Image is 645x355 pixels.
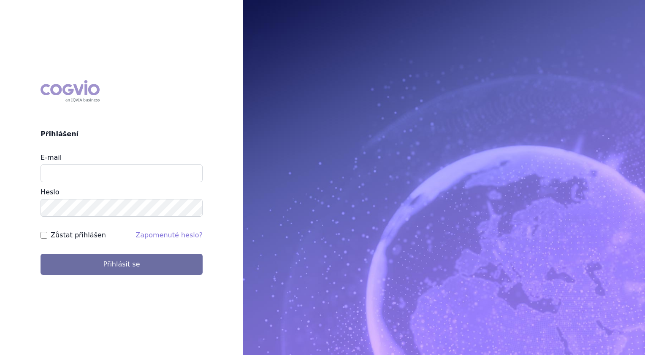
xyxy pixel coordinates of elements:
label: Zůstat přihlášen [51,230,106,240]
label: E-mail [41,153,62,161]
div: COGVIO [41,80,100,102]
button: Přihlásit se [41,254,203,275]
a: Zapomenuté heslo? [136,231,203,239]
label: Heslo [41,188,59,196]
h2: Přihlášení [41,129,203,139]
